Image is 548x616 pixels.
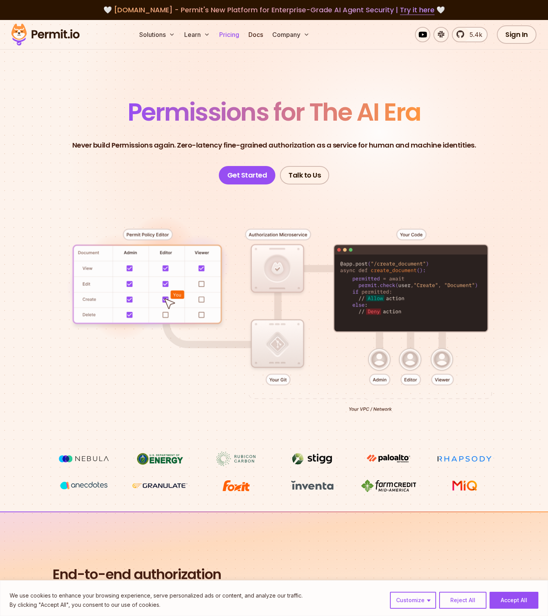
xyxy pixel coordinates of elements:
img: Foxit [207,478,265,493]
span: 5.4k [465,30,482,39]
img: Permit logo [8,22,83,48]
img: Nebula [55,452,113,466]
img: Rubicon [207,452,265,466]
button: Reject All [439,592,486,609]
a: Docs [245,27,266,42]
img: inventa [283,478,341,492]
a: Talk to Us [280,166,329,184]
button: Company [269,27,313,42]
img: Farm Credit [360,478,417,493]
div: 🤍 🤍 [18,5,530,15]
button: Solutions [136,27,178,42]
img: Rhapsody Health [436,452,493,466]
img: Granulate [131,478,189,493]
a: Sign In [497,25,536,44]
p: By clicking "Accept All", you consent to our use of cookies. [10,600,303,609]
p: Never build Permissions again. Zero-latency fine-grained authorization as a service for human and... [72,140,476,151]
img: vega [55,478,113,493]
a: Try it here [400,5,435,15]
h2: platform [53,567,221,598]
img: US department of energy [131,452,189,466]
img: MIQ [438,479,490,492]
span: [DOMAIN_NAME] - Permit's New Platform for Enterprise-Grade AI Agent Security | [114,5,435,15]
span: Permissions for The AI Era [128,95,421,129]
a: Get Started [219,166,276,184]
img: paloalto [360,452,417,465]
img: Stigg [283,452,341,466]
a: 5.4k [452,27,488,42]
p: We use cookies to enhance your browsing experience, serve personalized ads or content, and analyz... [10,591,303,600]
button: Accept All [490,592,538,609]
button: Learn [181,27,213,42]
a: Pricing [216,27,242,42]
span: End-to-end authorization [53,567,221,582]
button: Customize [390,592,436,609]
